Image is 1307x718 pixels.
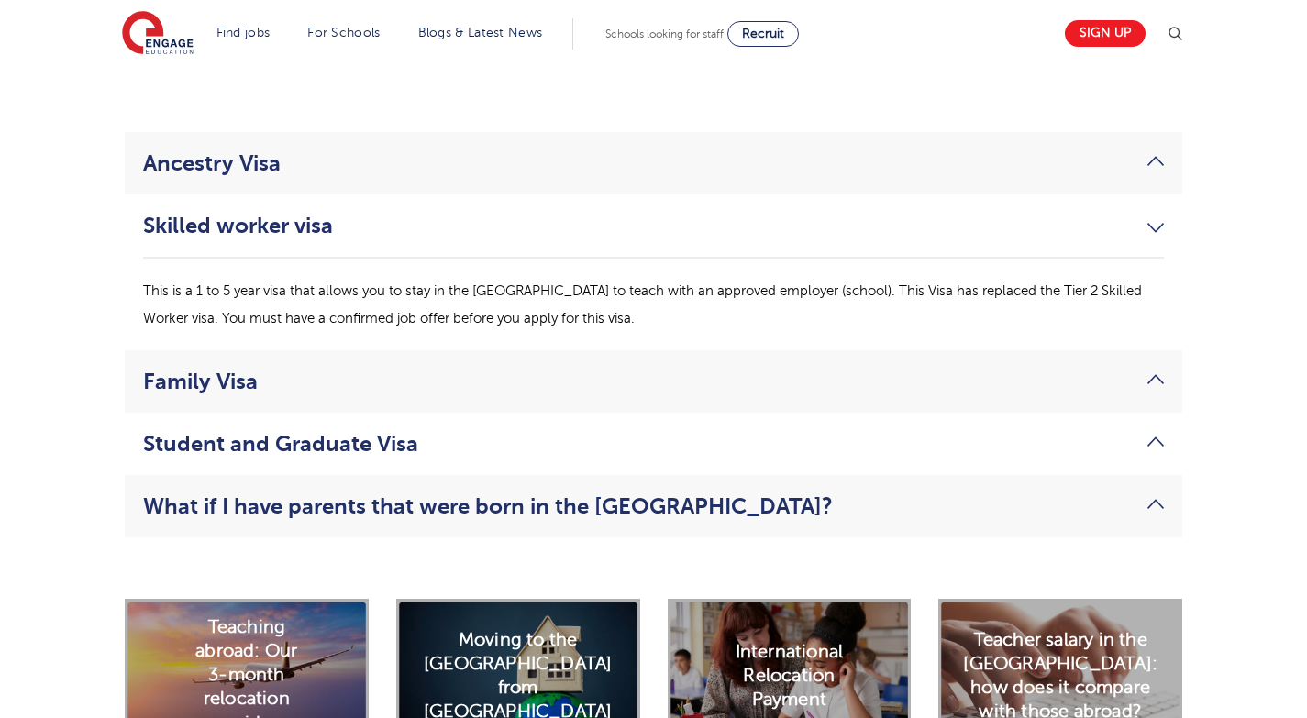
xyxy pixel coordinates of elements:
a: Teaching abroad: Our 3-month relocation guide [125,667,369,683]
a: Find jobs [216,26,271,39]
span: Schools looking for staff [605,28,724,40]
a: Moving to the [GEOGRAPHIC_DATA] from [GEOGRAPHIC_DATA] [396,667,640,683]
a: Blogs & Latest News [418,26,543,39]
a: Teacher salary in the [GEOGRAPHIC_DATA]: how does it compare with those abroad? [938,667,1182,683]
a: Recruit [727,21,799,47]
span: This is a 1 to 5 year visa that allows you to stay in the [GEOGRAPHIC_DATA] to teach with an appr... [143,283,1142,326]
a: Skilled worker visa [143,213,1164,238]
img: Engage Education [122,11,194,57]
a: Family Visa [143,369,1164,394]
a: Student and Graduate Visa [143,431,1164,457]
a: Ancestry Visa [143,150,1164,176]
a: For Schools [307,26,380,39]
a: What if I have parents that were born in the [GEOGRAPHIC_DATA]? [143,493,1164,519]
h2: International Relocation Payment [728,639,850,712]
a: Sign up [1065,20,1146,47]
a: International Relocation Payment [668,667,912,683]
span: Recruit [742,27,784,40]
